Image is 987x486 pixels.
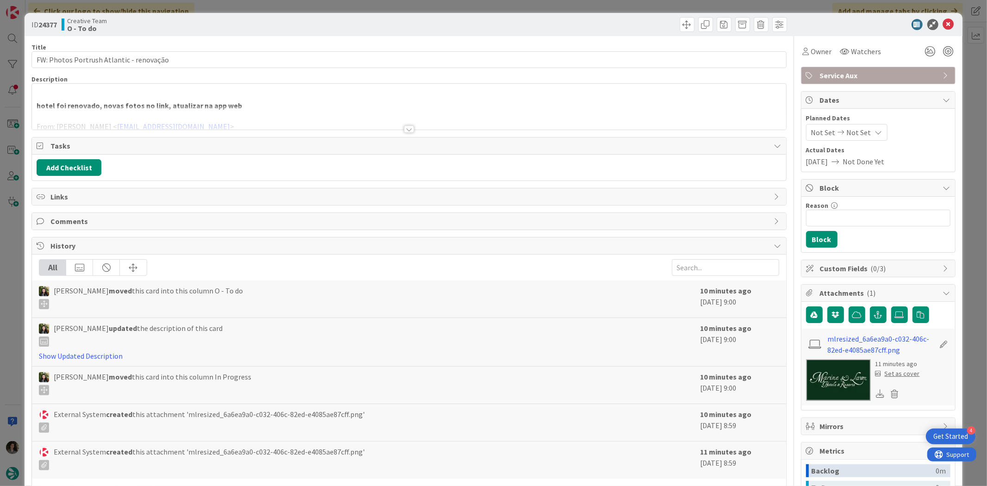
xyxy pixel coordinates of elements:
div: All [39,260,66,275]
span: Not Done Yet [843,156,885,167]
span: Owner [811,46,832,57]
span: Mirrors [820,421,938,432]
div: Set as cover [875,369,920,379]
div: [DATE] 9:00 [701,285,779,313]
a: mlresized_6a6ea9a0-c032-406c-82ed-e4085ae87cff.png [827,333,935,355]
span: [PERSON_NAME] this card into this column O - To do [54,285,243,309]
div: Open Get Started checklist, remaining modules: 4 [926,429,975,444]
b: 11 minutes ago [701,447,752,456]
span: Watchers [851,46,881,57]
span: History [50,240,769,251]
b: moved [109,286,132,295]
span: Not Set [811,127,836,138]
span: Custom Fields [820,263,938,274]
span: Dates [820,94,938,106]
a: Show Updated Description [39,351,123,361]
div: [DATE] 8:59 [701,409,779,436]
span: External System this attachment 'mlresized_6a6ea9a0-c032-406c-82ed-e4085ae87cff.png' [54,446,365,470]
span: Attachments [820,287,938,299]
div: Backlog [812,464,936,477]
span: ID [31,19,57,30]
div: 11 minutes ago [875,359,920,369]
img: ES [39,410,49,420]
b: updated [109,324,137,333]
b: O - To do [67,25,107,32]
img: BC [39,286,49,296]
strong: hotel foi renovado, novas fotos no link, atualizar na app web [37,101,242,110]
b: 10 minutes ago [701,324,752,333]
div: [DATE] 9:00 [701,323,779,361]
button: Block [806,231,838,248]
button: Add Checklist [37,159,101,176]
div: 0m [936,464,946,477]
span: ( 1 ) [867,288,876,298]
span: [PERSON_NAME] this card into this column In Progress [54,371,251,395]
span: Comments [50,216,769,227]
b: 10 minutes ago [701,410,752,419]
label: Reason [806,201,829,210]
span: Not Set [847,127,871,138]
b: 10 minutes ago [701,372,752,381]
span: Actual Dates [806,145,950,155]
b: created [106,410,132,419]
div: [DATE] 9:00 [701,371,779,399]
span: Metrics [820,445,938,456]
span: Links [50,191,769,202]
label: Title [31,43,46,51]
span: Description [31,75,68,83]
span: Service Aux [820,70,938,81]
b: created [106,447,132,456]
b: 24377 [38,20,57,29]
span: [PERSON_NAME] the description of this card [54,323,223,347]
div: Get Started [933,432,968,441]
span: [DATE] [806,156,828,167]
span: ( 0/3 ) [871,264,886,273]
div: [DATE] 8:59 [701,446,779,474]
input: type card name here... [31,51,786,68]
div: Download [875,388,886,400]
span: Planned Dates [806,113,950,123]
img: BC [39,324,49,334]
span: Block [820,182,938,193]
input: Search... [672,259,779,276]
span: Creative Team [67,17,107,25]
img: BC [39,372,49,382]
b: 10 minutes ago [701,286,752,295]
span: Tasks [50,140,769,151]
span: Support [19,1,42,12]
div: 4 [967,426,975,435]
img: ES [39,447,49,457]
span: External System this attachment 'mlresized_6a6ea9a0-c032-406c-82ed-e4085ae87cff.png' [54,409,365,433]
b: moved [109,372,132,381]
